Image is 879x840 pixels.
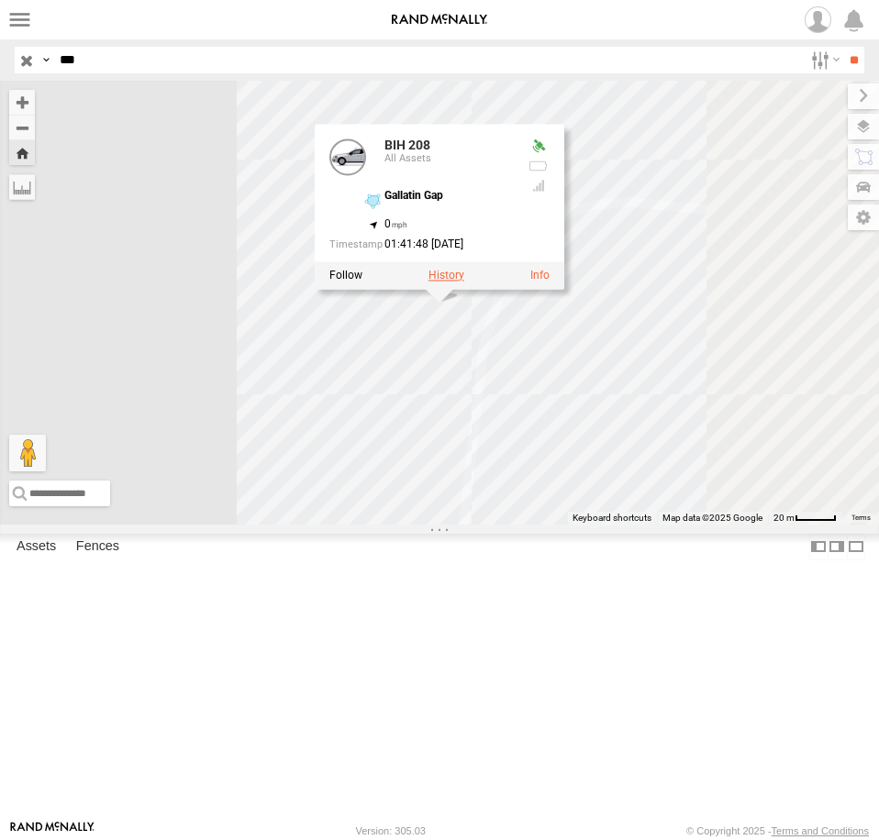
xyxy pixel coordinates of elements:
div: Last Event GSM Signal Strength [528,179,550,193]
img: rand-logo.svg [392,14,487,27]
button: Drag Pegman onto the map to open Street View [9,435,46,471]
button: Zoom out [9,115,35,140]
button: Keyboard shortcuts [573,512,651,525]
div: Valid GPS Fix [528,138,550,153]
a: BIH 208 [384,138,430,152]
a: Visit our Website [10,822,95,840]
button: Map Scale: 20 m per 42 pixels [768,512,842,525]
label: Dock Summary Table to the Left [809,534,828,560]
label: Measure [9,174,35,200]
div: © Copyright 2025 - [686,825,869,836]
label: Assets [7,535,65,560]
div: Version: 305.03 [356,825,426,836]
span: Map data ©2025 Google [662,513,762,523]
label: Search Query [39,47,53,73]
div: No battery health information received from this device. [528,159,550,173]
div: All Assets [384,153,513,164]
span: 20 m [773,513,795,523]
label: Dock Summary Table to the Right [828,534,846,560]
div: Date/time of location update [329,238,513,250]
div: Gallatin Gap [384,190,513,202]
label: View Asset History [428,269,464,282]
label: Search Filter Options [804,47,843,73]
label: Map Settings [848,204,879,230]
button: Zoom in [9,90,35,115]
a: Terms [851,514,871,521]
button: Zoom Home [9,140,35,165]
label: Realtime tracking of Asset [329,269,362,282]
a: Terms and Conditions [772,825,869,836]
span: 0 [384,218,407,231]
a: View Asset Details [329,138,366,175]
label: Fences [67,535,128,560]
a: View Asset Details [530,269,550,282]
label: Hide Summary Table [847,534,865,560]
